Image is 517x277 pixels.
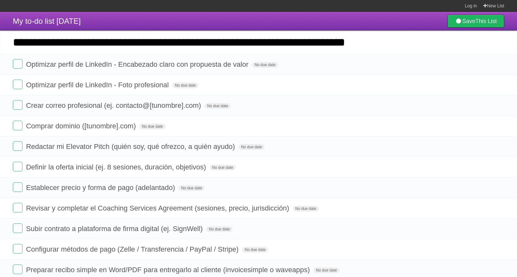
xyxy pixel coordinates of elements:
[13,121,22,130] label: Done
[13,162,22,171] label: Done
[447,15,504,28] a: SaveThis List
[13,100,22,110] label: Done
[13,223,22,233] label: Done
[13,203,22,212] label: Done
[239,144,265,150] span: No due date
[13,264,22,274] label: Done
[26,163,208,171] span: Definir la oferta inicial (ej. 8 sesiones, duración, objetivos)
[13,80,22,89] label: Done
[205,103,231,109] span: No due date
[13,244,22,254] label: Done
[26,143,236,151] span: Redactar mi Elevator Pitch (quién soy, qué ofrezco, a quién ayudo)
[252,62,278,68] span: No due date
[26,184,177,192] span: Establecer precio y forma de pago (adelantado)
[313,267,339,273] span: No due date
[26,225,204,233] span: Subir contrato a plataforma de firma digital (ej. SignWell)
[26,245,240,253] span: Configurar métodos de pago (Zelle / Transferencia / PayPal / Stripe)
[26,81,170,89] span: Optimizar perfil de LinkedIn - Foto profesional
[206,226,232,232] span: No due date
[242,247,268,253] span: No due date
[26,60,250,68] span: Optimizar perfil de LinkedIn - Encabezado claro con propuesta de valor
[13,141,22,151] label: Done
[26,122,137,130] span: Comprar dominio ([tunombre].com)
[26,101,203,109] span: Crear correo profesional (ej. contacto@[tunombre].com)
[13,182,22,192] label: Done
[26,266,311,274] span: Preparar recibo simple en Word/PDF para entregarlo al cliente (invoicesimple o waveapps)
[210,165,236,170] span: No due date
[179,185,205,191] span: No due date
[13,59,22,69] label: Done
[293,206,319,212] span: No due date
[13,17,81,25] span: My to-do list [DATE]
[475,18,497,24] b: This List
[140,124,165,129] span: No due date
[172,82,198,88] span: No due date
[26,204,291,212] span: Revisar y completar el Coaching Services Agreement (sesiones, precio, jurisdicción)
